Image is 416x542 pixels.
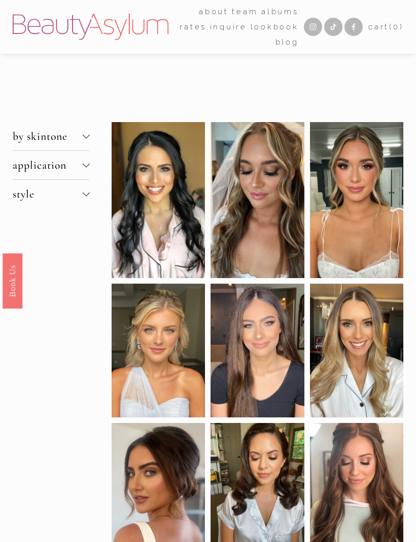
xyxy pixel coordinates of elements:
[13,159,83,172] span: application
[3,253,22,308] a: Book Us
[344,18,363,36] a: Facebook
[199,5,229,19] span: about
[210,19,247,34] a: Inquire
[13,14,168,40] img: Beauty Asylum | Bridal Hair &amp; Makeup Charlotte &amp; Atlanta
[180,19,206,34] a: Rates
[13,187,83,201] span: style
[13,151,90,179] button: application
[251,19,299,34] a: Lookbook
[232,4,258,19] a: folder dropdown
[389,22,403,31] span: ( )
[304,18,322,36] a: Instagram
[199,4,229,19] a: folder dropdown
[13,122,90,150] button: by skintone
[261,4,299,19] a: albums
[275,34,299,50] a: Blog
[232,5,258,19] span: team
[13,180,90,208] button: style
[393,22,400,31] span: 0
[13,130,83,143] span: by skintone
[368,20,403,34] a: 0 items in cart
[324,18,342,36] a: TikTok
